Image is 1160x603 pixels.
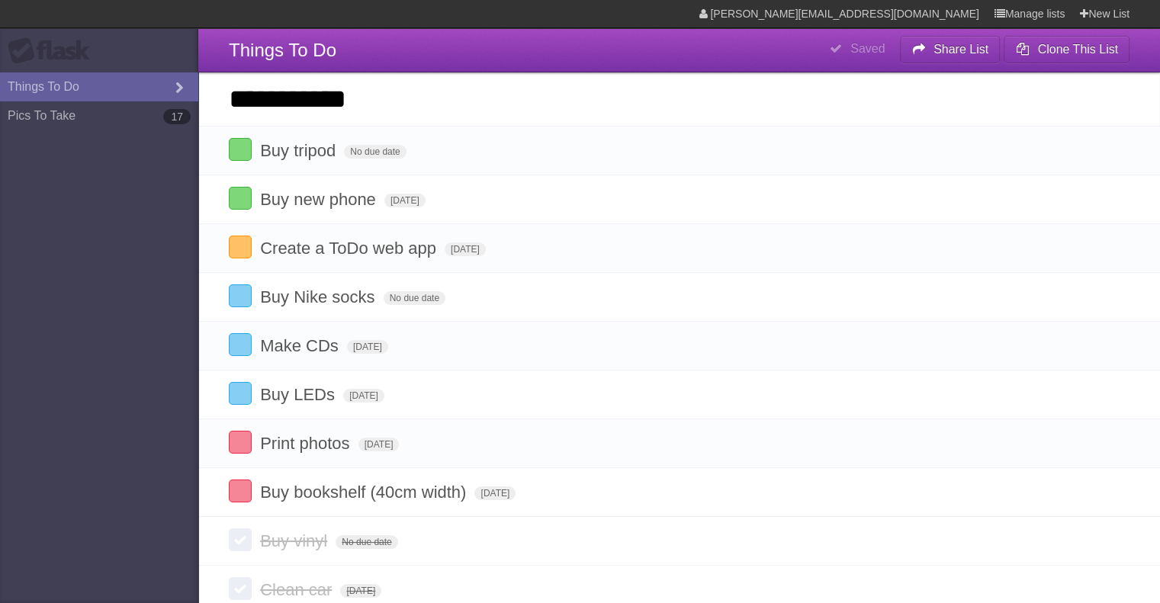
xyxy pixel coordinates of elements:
[229,382,252,405] label: Done
[8,37,99,65] div: Flask
[384,194,426,207] span: [DATE]
[229,138,252,161] label: Done
[229,480,252,502] label: Done
[229,236,252,258] label: Done
[933,43,988,56] b: Share List
[358,438,400,451] span: [DATE]
[384,291,445,305] span: No due date
[336,535,397,549] span: No due date
[340,584,381,598] span: [DATE]
[900,36,1001,63] button: Share List
[163,109,191,124] b: 17
[260,434,353,453] span: Print photos
[229,528,252,551] label: Done
[260,287,378,306] span: Buy Nike socks
[229,40,336,60] span: Things To Do
[229,333,252,356] label: Done
[260,336,342,355] span: Make CDs
[260,531,331,550] span: Buy vinyl
[343,389,384,403] span: [DATE]
[229,187,252,210] label: Done
[1037,43,1118,56] b: Clone This List
[260,483,470,502] span: Buy bookshelf (40cm width)
[229,284,252,307] label: Done
[344,145,406,159] span: No due date
[260,239,440,258] span: Create a ToDo web app
[229,431,252,454] label: Done
[260,580,336,599] span: Clean car
[260,385,339,404] span: Buy LEDs
[850,42,885,55] b: Saved
[474,486,516,500] span: [DATE]
[229,577,252,600] label: Done
[260,141,339,160] span: Buy tripod
[260,190,380,209] span: Buy new phone
[1004,36,1129,63] button: Clone This List
[445,242,486,256] span: [DATE]
[347,340,388,354] span: [DATE]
